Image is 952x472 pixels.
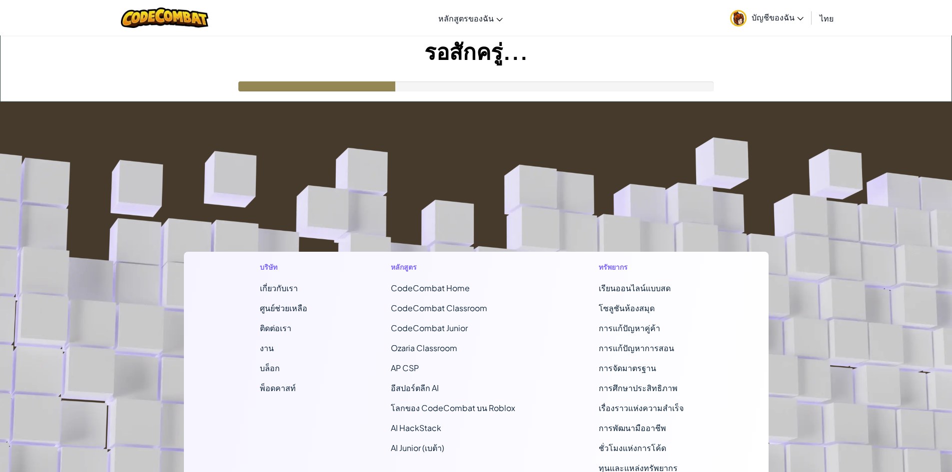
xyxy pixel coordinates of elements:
[438,13,494,23] span: หลักสูตรของฉัน
[391,403,515,413] a: โลกของ CodeCombat บน Roblox
[599,423,666,433] a: การพัฒนามืออาชีพ
[391,262,515,272] h1: หลักสูตร
[391,323,468,333] a: CodeCombat Junior
[820,13,834,23] span: ไทย
[260,363,280,373] a: บล็อก
[391,363,419,373] a: AP CSP
[599,363,656,373] a: การจัดมาตรฐาน
[391,383,439,393] a: อีสปอร์ตลีก AI
[391,283,470,293] span: CodeCombat Home
[725,2,809,33] a: บัญชีของฉัน
[260,283,298,293] a: เกี่ยวกับเรา
[599,303,655,313] a: โซลูชันห้องสมุด
[260,323,291,333] span: ติดต่อเรา
[391,343,457,353] a: Ozaria Classroom
[260,262,307,272] h1: บริษัท
[815,4,839,31] a: ไทย
[391,423,441,433] a: AI HackStack
[260,343,274,353] a: งาน
[730,10,747,26] img: avatar
[599,283,671,293] a: เรียนออนไลน์แบบสด
[391,443,444,453] a: AI Junior (เบต้า)
[599,343,674,353] a: การแก้ปัญหาการสอน
[121,7,208,28] img: CodeCombat logo
[433,4,508,31] a: หลักสูตรของฉัน
[391,303,487,313] a: CodeCombat Classroom
[260,383,296,393] a: พ็อดคาสท์
[599,443,666,453] a: ชั่วโมงแห่งการโค้ด
[599,262,692,272] h1: ทรัพยากร
[599,403,684,413] a: เรื่องราวแห่งความสำเร็จ
[599,383,678,393] a: การศึกษาประสิทธิภาพ
[260,303,307,313] a: ศูนย์ช่วยเหลือ
[599,323,660,333] a: การแก้ปัญหาคู่ค้า
[752,12,804,22] span: บัญชีของฉัน
[0,35,952,66] h1: รอสักครู่...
